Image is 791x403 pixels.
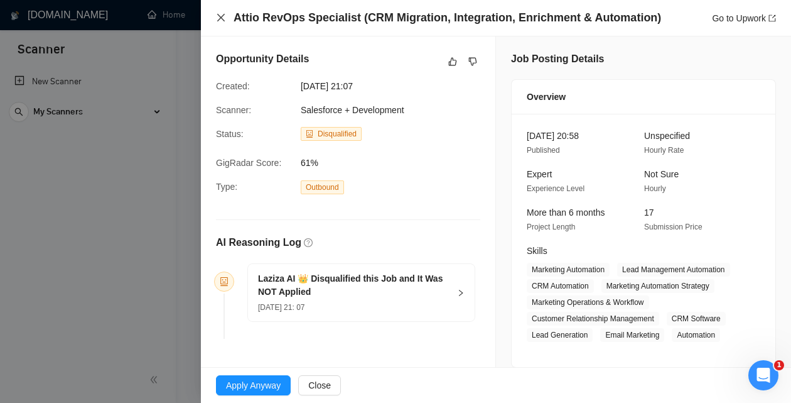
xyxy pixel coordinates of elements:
[216,13,226,23] span: close
[644,146,684,155] span: Hourly Rate
[527,184,584,193] span: Experience Level
[234,10,661,26] h4: Attio RevOps Specialist (CRM Migration, Integration, Enrichment & Automation)
[465,54,480,69] button: dislike
[216,375,291,395] button: Apply Anyway
[308,378,331,392] span: Close
[527,263,610,277] span: Marketing Automation
[527,279,594,293] span: CRM Automation
[644,169,679,179] span: Not Sure
[672,328,720,342] span: Automation
[216,52,309,67] h5: Opportunity Details
[527,90,566,104] span: Overview
[306,130,313,138] span: robot
[216,182,237,192] span: Type:
[527,131,579,141] span: [DATE] 20:58
[600,328,664,342] span: Email Marketing
[527,312,659,326] span: Customer Relationship Management
[226,378,281,392] span: Apply Anyway
[644,184,666,193] span: Hourly
[216,13,226,23] button: Close
[301,156,489,170] span: 61%
[768,14,776,22] span: export
[527,223,575,231] span: Project Length
[667,312,726,326] span: CRM Software
[644,207,654,218] span: 17
[527,295,649,309] span: Marketing Operations & Workflow
[527,207,605,218] span: More than 6 months
[644,223,702,231] span: Submission Price
[748,360,778,390] iframe: Intercom live chat
[318,130,357,138] span: Disqualified
[468,57,477,67] span: dislike
[445,54,460,69] button: like
[511,52,604,67] h5: Job Posting Details
[301,79,489,93] span: [DATE] 21:07
[304,238,313,247] span: question-circle
[774,360,784,370] span: 1
[216,158,281,168] span: GigRadar Score:
[216,105,251,115] span: Scanner:
[301,105,404,115] span: Salesforce + Development
[644,131,690,141] span: Unspecified
[216,235,301,250] h5: AI Reasoning Log
[527,169,552,179] span: Expert
[258,272,449,299] h5: Laziza AI 👑 Disqualified this Job and It Was NOT Applied
[527,146,560,155] span: Published
[448,57,457,67] span: like
[712,13,776,23] a: Go to Upworkexport
[216,129,244,139] span: Status:
[457,289,465,297] span: right
[220,277,229,286] span: robot
[527,246,547,256] span: Skills
[258,303,304,312] span: [DATE] 21: 07
[301,180,344,194] span: Outbound
[216,81,250,91] span: Created:
[298,375,341,395] button: Close
[617,263,729,277] span: Lead Management Automation
[527,328,593,342] span: Lead Generation
[601,279,714,293] span: Marketing Automation Strategy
